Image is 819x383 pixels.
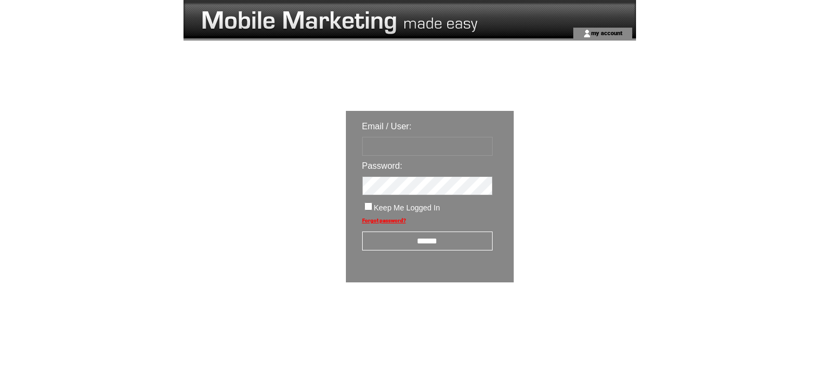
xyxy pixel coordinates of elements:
[583,29,591,38] img: account_icon.gif;jsessionid=8511B5183F29C7CF581A25810513F715
[374,203,440,212] span: Keep Me Logged In
[362,161,403,170] span: Password:
[362,217,406,223] a: Forgot password?
[362,122,412,131] span: Email / User:
[545,309,599,323] img: transparent.png;jsessionid=8511B5183F29C7CF581A25810513F715
[591,29,623,36] a: my account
